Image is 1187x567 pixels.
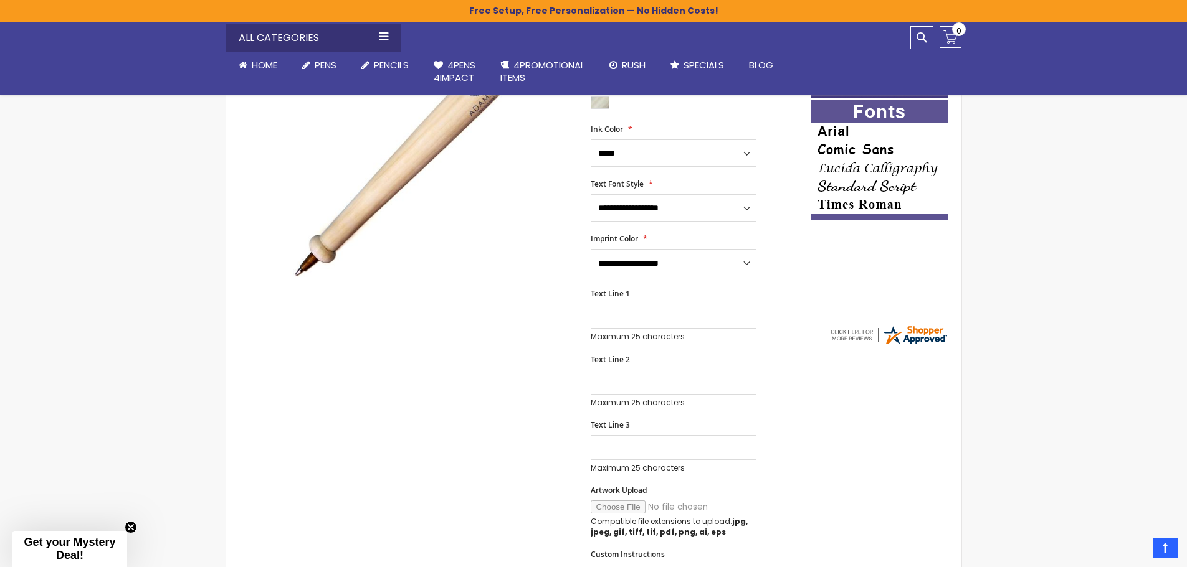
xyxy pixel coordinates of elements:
span: Text Line 3 [591,419,630,430]
span: 4PROMOTIONAL ITEMS [500,59,584,84]
span: Pencils [374,59,409,72]
a: 4Pens4impact [421,52,488,92]
span: Specials [684,59,724,72]
span: Custom Instructions [591,549,665,560]
a: 4PROMOTIONALITEMS [488,52,597,92]
img: 4pens.com widget logo [829,324,948,346]
div: Get your Mystery Deal!Close teaser [12,531,127,567]
a: Pencils [349,52,421,79]
button: Close teaser [125,521,137,533]
span: Blog [749,59,773,72]
p: Maximum 25 characters [591,398,756,408]
a: Home [226,52,290,79]
span: 4Pens 4impact [434,59,475,84]
a: Pens [290,52,349,79]
a: Blog [737,52,786,79]
span: Ink Color [591,124,623,134]
strong: jpg, jpeg, gif, tiff, tif, pdf, png, ai, eps [591,516,748,537]
p: Compatible file extensions to upload: [591,517,756,537]
span: Get your Mystery Deal! [24,536,115,561]
a: Rush [597,52,658,79]
span: Text Line 1 [591,288,630,299]
span: Artwork Upload [591,485,647,495]
span: Imprint Color [591,233,638,244]
span: Pens [315,59,336,72]
p: Maximum 25 characters [591,332,756,342]
img: font-personalization-examples [811,100,948,220]
a: 0 [940,26,961,48]
span: Text Line 2 [591,354,630,365]
div: All Categories [226,24,401,52]
a: Top [1153,538,1178,558]
a: 4pens.com certificate URL [829,338,948,349]
span: 0 [956,25,961,37]
span: Home [252,59,277,72]
span: Text Font Style [591,179,644,189]
p: Maximum 25 characters [591,463,756,473]
div: Natural Wood [591,96,609,109]
a: Specials [658,52,737,79]
span: Rush [622,59,646,72]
